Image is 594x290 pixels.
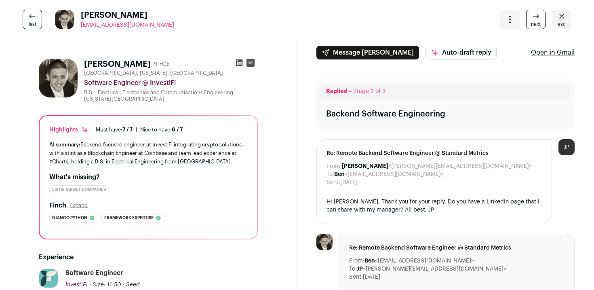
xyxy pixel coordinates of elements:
[326,108,445,120] div: Backend Software Engineering
[84,70,223,76] span: [GEOGRAPHIC_DATA], [US_STATE], [GEOGRAPHIC_DATA]
[342,162,532,170] dd: <[PERSON_NAME][EMAIL_ADDRESS][DOMAIN_NAME]>
[70,202,88,209] button: Expand
[363,273,380,281] dd: [DATE]
[122,127,133,132] span: 7 / 7
[364,257,474,265] dd: <[EMAIL_ADDRESS][DOMAIN_NAME]>
[123,281,124,289] span: ·
[334,170,444,178] dd: <[EMAIL_ADDRESS][DOMAIN_NAME]>
[326,149,542,157] span: Re: Remote Backend Software Engineer @ Standard Metrics
[326,89,347,94] span: Replied
[49,185,109,194] div: Lists: Target Companies
[364,258,375,264] b: Ben
[531,21,541,28] span: next
[29,21,36,28] span: last
[49,140,247,166] div: Backend-focused engineer at InvestiFi integrating crypto solutions with a stint as a Blockchain E...
[326,170,334,178] dt: To:
[39,59,78,97] img: 3502e45bcb4dee68b7a1cbd3d93ab82e3c5608e7d8c91208130b43f12b718e6f.jpg
[326,162,342,170] dt: From:
[52,214,87,222] span: Django python
[558,139,575,155] div: JP
[96,127,183,133] ul: |
[89,282,121,288] span: · Size: 11-50
[84,78,258,88] div: Software Engineer @ InvestiFi
[154,60,170,68] div: 9 YOE
[172,127,183,132] span: 6 / 7
[49,172,247,182] h2: What's missing?
[49,126,89,134] div: Highlights
[357,265,506,273] dd: <[PERSON_NAME][EMAIL_ADDRESS][DOMAIN_NAME]>
[84,89,258,102] div: B.S. - Electrical, Electronics and Communications Engineering - [US_STATE][GEOGRAPHIC_DATA]
[126,282,140,288] span: Seed
[65,282,88,288] span: InvestiFi
[340,178,358,186] dd: [DATE]
[353,89,385,94] span: Stage 2 of 3
[349,244,565,252] span: Re: Remote Backend Software Engineer @ Standard Metrics
[425,46,497,59] button: Auto-draft reply
[326,198,542,214] div: Hi [PERSON_NAME], Thank you for your reply. Do you have a LinkedIn page that I can share with my ...
[23,10,42,29] a: last
[316,46,419,59] button: Message [PERSON_NAME]
[531,48,575,57] a: Open in Gmail
[39,252,258,262] h2: Experience
[49,201,66,210] h2: Finch
[552,10,571,29] a: Close
[316,234,333,250] img: 3502e45bcb4dee68b7a1cbd3d93ab82e3c5608e7d8c91208130b43f12b718e6f.jpg
[55,10,74,29] img: 3502e45bcb4dee68b7a1cbd3d93ab82e3c5608e7d8c91208130b43f12b718e6f.jpg
[334,171,345,177] b: Ben
[140,127,183,133] div: Nice to have:
[65,269,123,277] div: Software Engineer
[357,266,363,272] b: JP
[326,178,340,186] dt: Sent:
[526,10,546,29] a: next
[104,214,154,222] span: Framework expertise
[349,265,357,273] dt: To:
[81,10,174,21] span: [PERSON_NAME]
[558,21,566,28] span: esc
[81,22,174,28] span: [EMAIL_ADDRESS][DOMAIN_NAME]
[84,59,151,70] h1: [PERSON_NAME]
[500,10,520,29] button: Open dropdown
[39,269,58,288] img: a73cc9b6623ded541cb3f95415917fb24ea9bb11eec0b744f6727a5ceb22ccde.jpg
[81,21,174,29] a: [EMAIL_ADDRESS][DOMAIN_NAME]
[49,142,80,147] span: AI summary:
[342,163,388,169] b: [PERSON_NAME]
[96,127,133,133] div: Must have:
[349,273,363,281] dt: Sent:
[349,257,364,265] dt: From:
[349,89,352,94] span: –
